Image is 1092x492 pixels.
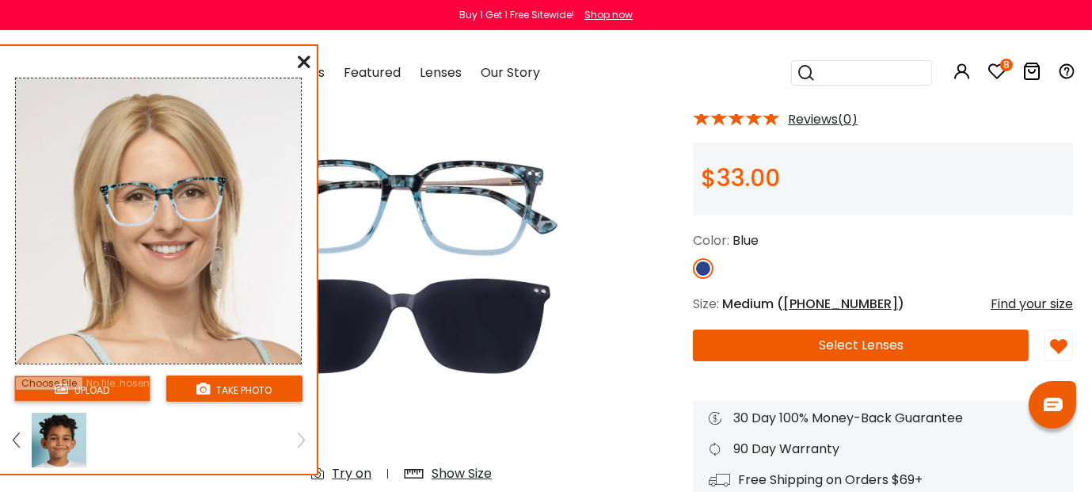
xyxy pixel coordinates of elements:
button: Select Lenses [693,330,1029,361]
button: take photo [166,376,302,402]
div: Show Size [432,464,492,483]
img: belike_btn.png [1050,338,1067,356]
div: 30 Day 100% Money-Back Guarantee [709,409,1057,428]
span: Featured [344,63,401,82]
i: 8 [1000,59,1013,71]
div: Find your size [991,295,1073,314]
span: [PHONE_NUMBER] [783,295,898,313]
img: original.png [92,162,237,242]
img: tryonModel3.png [32,413,86,467]
span: Size: [693,295,719,313]
a: 8 [987,65,1006,83]
div: Free Shipping on Orders $69+ [709,471,1057,490]
button: upload [14,376,150,402]
img: right.png [298,433,304,447]
div: Shop now [584,8,633,22]
span: Medium ( ) [722,295,904,313]
span: Reviews(0) [788,113,858,127]
img: chat [1044,398,1063,411]
span: Color: [693,231,729,250]
a: Shop now [576,8,633,21]
div: Try on [332,464,371,483]
img: tryonModel7.png [16,78,301,364]
div: Buy 1 Get 1 Free Sitewide! [459,8,574,22]
div: 90 Day Warranty [709,440,1057,459]
span: $33.00 [701,161,780,195]
span: Blue [732,231,759,250]
img: left.png [13,433,19,447]
span: Lenses [420,63,462,82]
span: Our Story [481,63,540,82]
